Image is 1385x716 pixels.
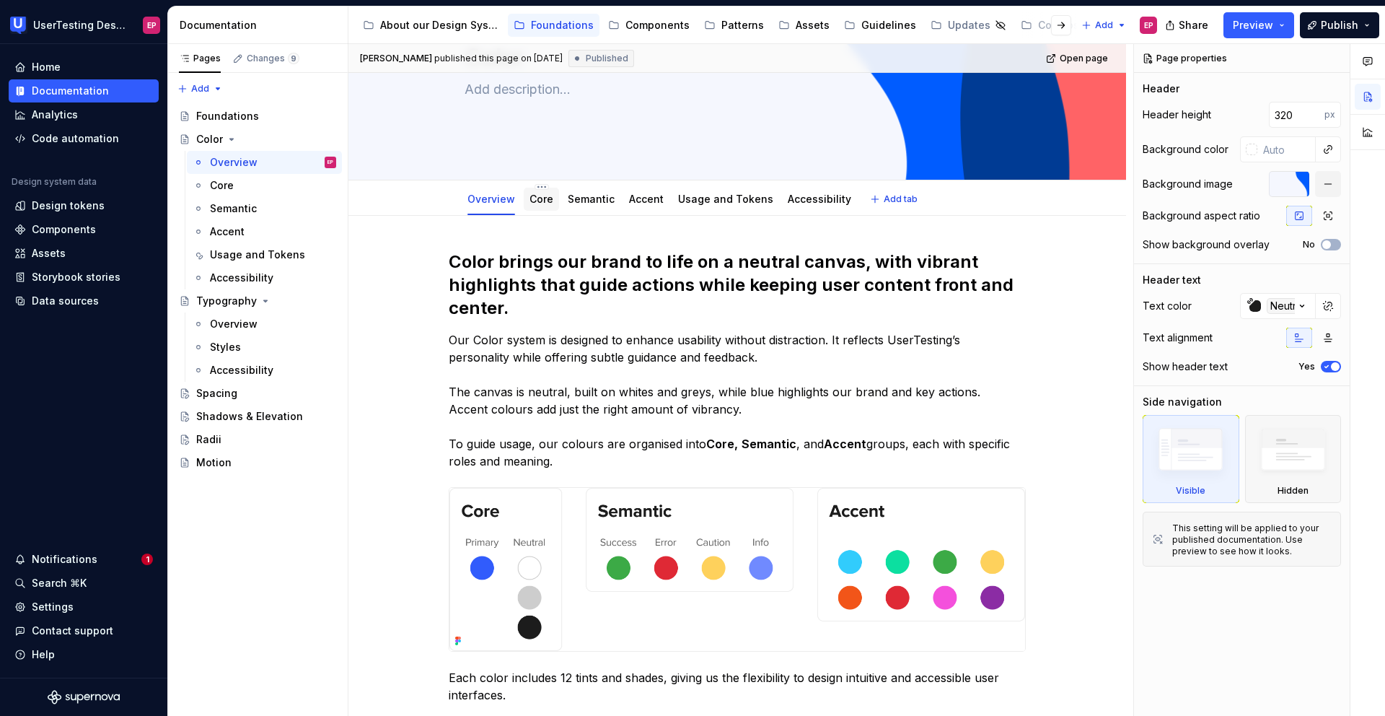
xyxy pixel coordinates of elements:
[210,363,273,377] div: Accessibility
[1300,12,1379,38] button: Publish
[3,9,164,40] button: UserTesting Design SystemEP
[568,193,615,205] a: Semantic
[32,198,105,213] div: Design tokens
[796,18,830,32] div: Assets
[1324,109,1335,121] p: px
[1143,82,1179,96] div: Header
[773,14,835,37] a: Assets
[838,14,922,37] a: Guidelines
[187,266,342,289] a: Accessibility
[187,151,342,174] a: OverviewEP
[1223,12,1294,38] button: Preview
[210,178,234,193] div: Core
[602,14,695,37] a: Components
[948,18,990,32] div: Updates
[32,600,74,614] div: Settings
[672,183,779,214] div: Usage and Tokens
[1143,415,1239,503] div: Visible
[147,19,157,31] div: EP
[562,183,620,214] div: Semantic
[529,193,553,205] a: Core
[173,289,342,313] a: Typography
[866,189,924,209] button: Add tab
[173,105,342,474] div: Page tree
[1176,485,1205,497] div: Visible
[210,248,305,262] div: Usage and Tokens
[698,14,770,37] a: Patterns
[9,289,159,313] a: Data sources
[9,619,159,642] button: Contact support
[196,109,259,123] div: Foundations
[1298,361,1315,372] label: Yes
[179,53,221,64] div: Pages
[32,624,113,638] div: Contact support
[623,183,669,214] div: Accent
[196,386,237,401] div: Spacing
[1143,237,1270,252] div: Show background overlay
[288,53,299,64] span: 9
[9,242,159,265] a: Assets
[1143,142,1228,157] div: Background color
[187,359,342,382] a: Accessibility
[1060,53,1108,64] span: Open page
[9,79,159,102] a: Documentation
[173,428,342,451] a: Radii
[196,132,223,147] div: Color
[1245,415,1342,503] div: Hidden
[196,455,232,470] div: Motion
[721,18,764,32] div: Patterns
[1158,12,1218,38] button: Share
[196,294,257,308] div: Typography
[141,554,153,565] span: 1
[380,18,499,32] div: About our Design System
[629,193,664,205] a: Accent
[925,14,1012,37] a: Updates
[48,690,120,704] svg: Supernova Logo
[9,572,159,595] button: Search ⌘K
[191,83,209,95] span: Add
[1015,14,1169,37] a: Composable Patterns
[742,437,796,451] strong: Semantic
[824,437,866,451] strong: Accent
[173,79,227,99] button: Add
[173,128,342,151] a: Color
[1240,293,1316,319] button: Neutral/800
[9,643,159,666] button: Help
[1143,108,1211,122] div: Header height
[1042,48,1114,69] a: Open page
[32,246,66,261] div: Assets
[173,405,342,428] a: Shadows & Elevation
[210,224,245,239] div: Accent
[32,552,97,567] div: Notifications
[1143,299,1192,313] div: Text color
[173,382,342,405] a: Spacing
[32,108,78,122] div: Analytics
[173,451,342,474] a: Motion
[32,576,87,590] div: Search ⌘K
[187,336,342,359] a: Styles
[210,340,241,354] div: Styles
[1267,298,1331,314] div: Neutral/800
[1278,485,1309,497] div: Hidden
[10,17,27,34] img: 41adf70f-fc1c-4662-8e2d-d2ab9c673b1b.png
[360,53,432,64] span: [PERSON_NAME]
[210,317,258,331] div: Overview
[196,409,303,424] div: Shadows & Elevation
[1303,239,1315,250] label: No
[449,669,1026,704] p: Each color includes 12 tints and shades, giving us the flexibility to design intuitive and access...
[187,243,342,266] a: Usage and Tokens
[531,18,594,32] div: Foundations
[180,18,342,32] div: Documentation
[788,193,851,205] a: Accessibility
[9,266,159,289] a: Storybook stories
[32,131,119,146] div: Code automation
[9,103,159,126] a: Analytics
[9,595,159,619] a: Settings
[9,56,159,79] a: Home
[32,84,109,98] div: Documentation
[449,331,1026,470] p: Our Color system is designed to enhance usability without distraction. It reflects UserTesting’s ...
[357,11,1074,40] div: Page tree
[1095,19,1113,31] span: Add
[247,53,299,64] div: Changes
